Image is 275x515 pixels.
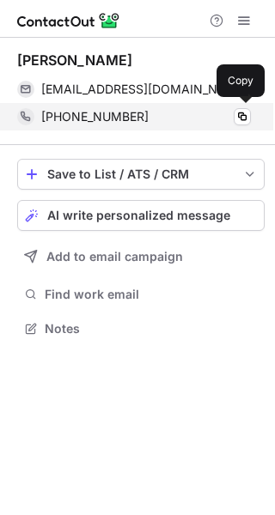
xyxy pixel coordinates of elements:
span: Notes [45,321,258,336]
img: ContactOut v5.3.10 [17,10,120,31]
button: AI write personalized message [17,200,265,231]
div: Save to List / ATS / CRM [47,167,235,181]
span: [EMAIL_ADDRESS][DOMAIN_NAME] [41,82,238,97]
button: Add to email campaign [17,241,265,272]
span: Find work email [45,287,258,302]
div: [PERSON_NAME] [17,51,132,69]
span: AI write personalized message [47,209,230,222]
button: save-profile-one-click [17,159,265,190]
button: Notes [17,317,265,341]
span: Add to email campaign [46,250,183,264]
button: Find work email [17,282,265,306]
span: [PHONE_NUMBER] [41,109,149,124]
